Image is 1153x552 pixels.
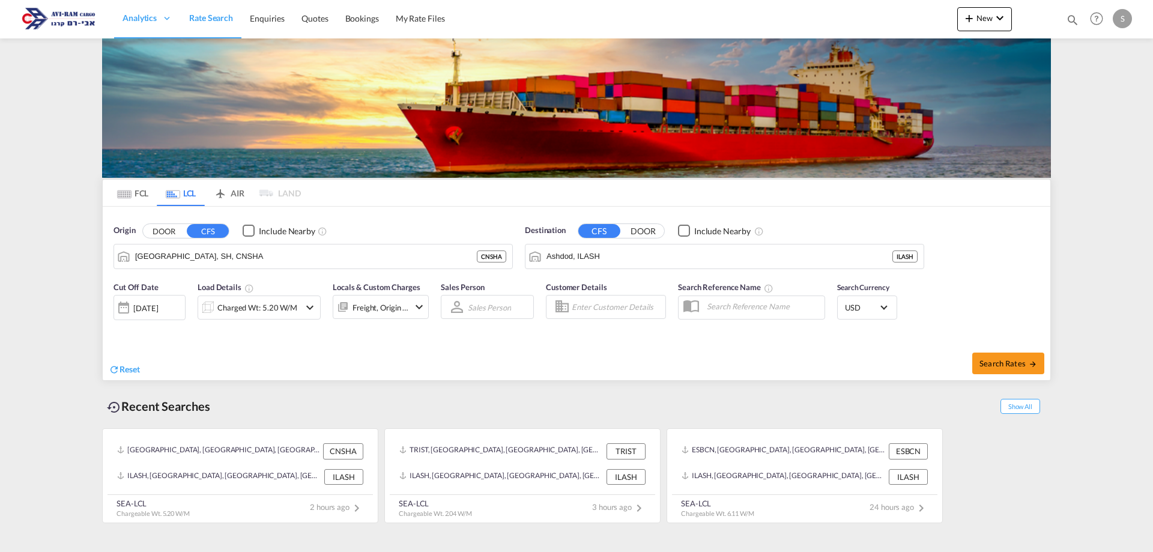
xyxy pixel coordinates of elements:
div: ILASH, Ashdod, Israel, Levante, Middle East [399,469,604,485]
md-icon: Your search will be saved by the below given name [764,284,773,293]
span: Quotes [301,13,328,23]
div: Include Nearby [259,225,315,237]
div: Freight Origin Destinationicon-chevron-down [333,295,429,319]
div: ILASH, Ashdod, Israel, Levante, Middle East [117,469,321,485]
div: Charged Wt: 5.20 W/Micon-chevron-down [198,296,321,320]
md-icon: icon-chevron-right [350,501,364,515]
span: Search Reference Name [678,282,773,292]
md-icon: icon-refresh [109,364,120,375]
md-icon: icon-backup-restore [107,400,121,414]
span: Enquiries [250,13,285,23]
button: CFS [578,224,620,238]
button: Search Ratesicon-arrow-right [972,353,1044,374]
img: LCL+%26+FCL+BACKGROUND.png [102,38,1051,178]
md-icon: Unchecked: Ignores neighbouring ports when fetching rates.Checked : Includes neighbouring ports w... [318,226,327,236]
span: My Rate Files [396,13,445,23]
span: 2 hours ago [310,502,364,512]
md-checkbox: Checkbox No Ink [678,225,751,237]
input: Enter Customer Details [572,298,662,316]
md-pagination-wrapper: Use the left and right arrow keys to navigate between tabs [109,180,301,206]
md-icon: icon-chevron-down [993,11,1007,25]
div: SEA-LCL [681,498,754,509]
md-icon: icon-magnify [1066,13,1079,26]
span: USD [845,302,879,313]
recent-search-card: TRIST, [GEOGRAPHIC_DATA], [GEOGRAPHIC_DATA], [GEOGRAPHIC_DATA], [GEOGRAPHIC_DATA] TRISTILASH, [GE... [384,428,661,523]
md-select: Sales Person [467,299,512,316]
div: Charged Wt: 5.20 W/M [217,299,297,316]
div: Include Nearby [694,225,751,237]
div: ILASH, Ashdod, Israel, Levante, Middle East [682,469,886,485]
span: Customer Details [546,282,607,292]
span: Sales Person [441,282,485,292]
span: Load Details [198,282,254,292]
div: CNSHA [323,443,363,459]
div: S [1113,9,1132,28]
div: ESBCN [889,443,928,459]
span: New [962,13,1007,23]
input: Search Reference Name [701,297,825,315]
span: Origin [113,225,135,237]
input: Search by Port [546,247,892,265]
img: 166978e0a5f911edb4280f3c7a976193.png [18,5,99,32]
md-icon: icon-airplane [213,186,228,195]
md-tab-item: LCL [157,180,205,206]
md-icon: Chargeable Weight [244,284,254,293]
div: TRIST [607,443,646,459]
md-icon: icon-chevron-right [914,501,928,515]
md-input-container: Shanghai, SH, CNSHA [114,244,512,268]
div: TRIST, Istanbul, Türkiye, South West Asia, Asia Pacific [399,443,604,459]
md-datepicker: Select [113,319,123,335]
div: ILASH [889,469,928,485]
button: CFS [187,224,229,238]
md-icon: icon-chevron-down [412,300,426,314]
md-icon: icon-chevron-right [632,501,646,515]
div: CNSHA, Shanghai, SH, China, Greater China & Far East Asia, Asia Pacific [117,443,320,459]
span: Chargeable Wt. 2.04 W/M [399,509,472,517]
div: ESBCN, Barcelona, Spain, Southern Europe, Europe [682,443,886,459]
recent-search-card: [GEOGRAPHIC_DATA], [GEOGRAPHIC_DATA], [GEOGRAPHIC_DATA], [GEOGRAPHIC_DATA], [GEOGRAPHIC_DATA] & [... [102,428,378,523]
span: Destination [525,225,566,237]
span: Cut Off Date [113,282,159,292]
span: 3 hours ago [592,502,646,512]
md-checkbox: Checkbox No Ink [243,225,315,237]
span: Analytics [123,12,157,24]
div: SEA-LCL [117,498,190,509]
md-icon: icon-plus 400-fg [962,11,976,25]
span: Chargeable Wt. 6.11 W/M [681,509,754,517]
div: ILASH [607,469,646,485]
span: Help [1086,8,1107,29]
span: Bookings [345,13,379,23]
span: Search Currency [837,283,889,292]
md-tab-item: FCL [109,180,157,206]
div: ILASH [324,469,363,485]
div: icon-refreshReset [109,363,140,377]
md-icon: Unchecked: Ignores neighbouring ports when fetching rates.Checked : Includes neighbouring ports w... [754,226,764,236]
recent-search-card: ESBCN, [GEOGRAPHIC_DATA], [GEOGRAPHIC_DATA], [GEOGRAPHIC_DATA], [GEOGRAPHIC_DATA] ESBCNILASH, [GE... [667,428,943,523]
div: Help [1086,8,1113,30]
md-select: Select Currency: $ USDUnited States Dollar [844,299,891,316]
md-icon: icon-arrow-right [1029,360,1037,368]
md-input-container: Ashdod, ILASH [525,244,924,268]
div: ILASH [892,250,918,262]
div: Freight Origin Destination [353,299,409,316]
span: Search Rates [979,359,1037,368]
button: DOOR [143,224,185,238]
div: [DATE] [113,295,186,320]
div: icon-magnify [1066,13,1079,31]
button: icon-plus 400-fgNewicon-chevron-down [957,7,1012,31]
div: Origin DOOR CFS Checkbox No InkUnchecked: Ignores neighbouring ports when fetching rates.Checked ... [103,207,1050,380]
div: [DATE] [133,303,158,314]
span: Show All [1000,399,1040,414]
span: Locals & Custom Charges [333,282,420,292]
button: DOOR [622,224,664,238]
md-icon: icon-chevron-down [303,300,317,315]
div: SEA-LCL [399,498,472,509]
div: CNSHA [477,250,506,262]
span: Rate Search [189,13,233,23]
input: Search by Port [135,247,477,265]
span: Reset [120,364,140,374]
md-tab-item: AIR [205,180,253,206]
div: Recent Searches [102,393,215,420]
span: Chargeable Wt. 5.20 W/M [117,509,190,517]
